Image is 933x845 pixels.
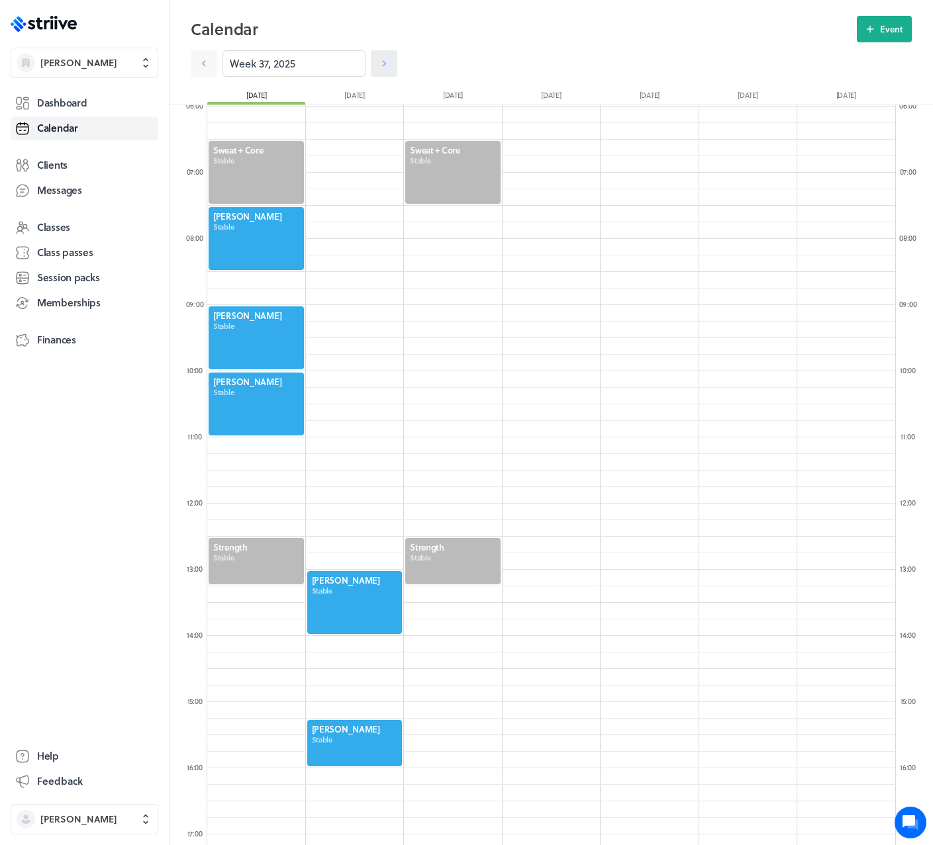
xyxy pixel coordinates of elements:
[181,431,208,441] div: 11
[181,498,208,508] div: 12
[895,564,921,574] div: 13
[181,233,208,243] div: 08
[11,804,158,834] button: [PERSON_NAME]
[11,770,158,793] button: Feedback
[11,91,158,115] a: Dashboard
[907,762,916,773] span: :00
[23,144,213,157] h2: Recent conversations
[895,431,921,441] div: 11
[181,101,208,111] div: 06
[907,166,916,177] span: :00
[906,695,915,707] span: :00
[11,266,158,290] a: Session packs
[11,154,158,177] a: Clients
[11,744,158,768] a: Help
[40,813,117,826] span: [PERSON_NAME]
[895,101,921,111] div: 06
[207,90,305,105] div: [DATE]
[193,497,203,508] span: :00
[181,167,208,177] div: 07
[37,245,93,259] span: Class passes
[193,431,202,442] span: :00
[11,179,158,202] a: Messages
[907,298,916,310] span: :00
[193,762,203,773] span: :00
[11,328,158,352] a: Finances
[37,121,78,135] span: Calendar
[502,90,600,105] div: [DATE]
[194,298,203,310] span: :00
[181,365,208,375] div: 10
[404,90,502,105] div: [DATE]
[11,48,158,78] button: [PERSON_NAME]
[601,90,699,105] div: [DATE]
[181,299,208,309] div: 09
[181,696,208,706] div: 15
[193,563,203,574] span: :00
[895,167,921,177] div: 07
[193,828,202,839] span: :00
[193,365,203,376] span: :00
[11,291,158,315] a: Memberships
[11,241,158,265] a: Class passes
[181,762,208,772] div: 16
[21,173,47,199] img: US
[37,271,99,285] span: Session packs
[907,497,916,508] span: :00
[21,200,244,275] div: Waitlists are here!Hi [PERSON_NAME], are you struggling with your classes often filling up, then ...
[20,78,245,120] h2: We're here to help. Ask us anything!
[194,100,203,111] span: :00
[895,299,921,309] div: 09
[37,749,59,763] span: Help
[907,629,916,641] span: :00
[181,564,208,574] div: 13
[906,431,915,442] span: :00
[181,630,208,640] div: 14
[895,365,921,375] div: 10
[305,90,403,105] div: [DATE]
[40,56,117,69] span: [PERSON_NAME]
[181,828,208,838] div: 17
[895,828,921,838] div: 17
[11,216,158,240] a: Classes
[907,365,916,376] span: :00
[37,296,101,310] span: Memberships
[797,90,895,105] div: [DATE]
[857,16,912,42] button: Event
[191,16,857,42] h2: Calendar
[222,50,366,77] input: YYYY-M-D
[880,23,903,35] span: Event
[895,807,926,838] iframe: gist-messenger-bubble-iframe
[213,146,242,155] span: See all
[895,762,921,772] div: 16
[907,232,916,244] span: :00
[21,283,50,294] span: [DATE]
[907,100,916,111] span: :00
[895,696,921,706] div: 15
[37,158,68,172] span: Clients
[37,774,83,788] span: Feedback
[895,630,921,640] div: 14
[194,232,203,244] span: :00
[21,275,244,284] div: [PERSON_NAME] •
[37,183,82,197] span: Messages
[193,695,202,707] span: :00
[11,116,158,140] a: Calendar
[37,220,70,234] span: Classes
[20,54,245,75] h1: Hi [PERSON_NAME]
[699,90,797,105] div: [DATE]
[37,96,87,110] span: Dashboard
[193,629,203,641] span: :00
[895,498,921,508] div: 12
[193,166,203,177] span: :00
[895,233,921,243] div: 08
[907,563,916,574] span: :00
[37,333,76,347] span: Finances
